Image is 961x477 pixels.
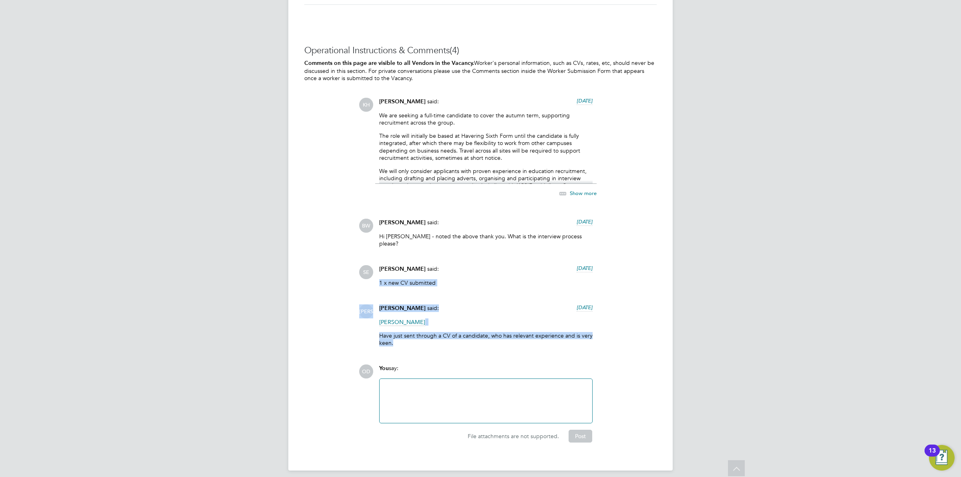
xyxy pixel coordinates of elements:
[359,364,373,378] span: OD
[379,365,389,372] span: You
[379,318,425,326] span: [PERSON_NAME]
[379,132,593,161] p: The role will initially be based at Havering Sixth Form until the candidate is fully integrated, ...
[427,219,439,226] span: said:
[929,445,955,471] button: Open Resource Center, 13 new notifications
[359,98,373,112] span: KH
[304,60,474,66] b: Comments on this page are visible to all Vendors in the Vacancy.
[379,364,593,378] div: say:
[427,304,439,312] span: said:
[379,332,593,346] p: Have just sent through a CV of a candidate, who has relevant experience and is very keen.
[577,265,593,272] span: [DATE]
[359,304,373,318] span: [PERSON_NAME]
[379,233,593,247] p: Hi [PERSON_NAME] - noted the above thank you. What is the interview process please?
[577,218,593,225] span: [DATE]
[379,167,593,204] p: We will only consider applicants with proven experience in education recruitment, including draft...
[468,433,559,440] span: File attachments are not supported.
[570,190,597,197] span: Show more
[379,112,593,126] p: We are seeking a full-time candidate to cover the autumn term, supporting recruitment across the ...
[304,59,657,82] p: Worker's personal information, such as CVs, rates, etc, should never be discussed in this section...
[427,98,439,105] span: said:
[359,265,373,279] span: SE
[379,279,593,286] p: 1 x new CV submitted
[929,451,936,461] div: 13
[427,265,439,272] span: said:
[569,430,592,443] button: Post
[359,219,373,233] span: BW
[379,305,426,312] span: [PERSON_NAME]
[304,45,657,56] h3: Operational Instructions & Comments
[379,98,426,105] span: [PERSON_NAME]
[450,45,459,56] span: (4)
[577,97,593,104] span: [DATE]
[379,266,426,272] span: [PERSON_NAME]
[379,219,426,226] span: [PERSON_NAME]
[577,304,593,311] span: [DATE]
